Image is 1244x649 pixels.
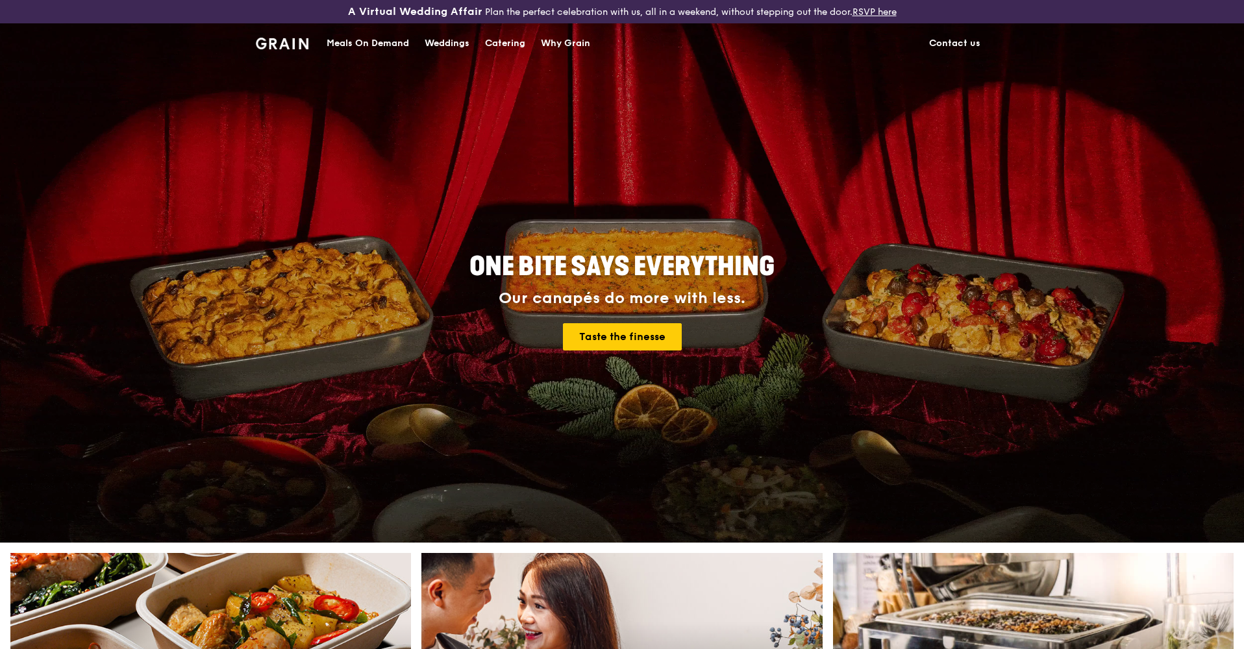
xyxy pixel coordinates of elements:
[248,5,996,18] div: Plan the perfect celebration with us, all in a weekend, without stepping out the door.
[921,24,988,63] a: Contact us
[327,24,409,63] div: Meals On Demand
[425,24,469,63] div: Weddings
[563,323,682,350] a: Taste the finesse
[477,24,533,63] a: Catering
[541,24,590,63] div: Why Grain
[469,251,775,282] span: ONE BITE SAYS EVERYTHING
[256,23,308,62] a: GrainGrain
[388,289,856,308] div: Our canapés do more with less.
[852,6,897,18] a: RSVP here
[348,5,482,18] h3: A Virtual Wedding Affair
[485,24,525,63] div: Catering
[417,24,477,63] a: Weddings
[533,24,598,63] a: Why Grain
[256,38,308,49] img: Grain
